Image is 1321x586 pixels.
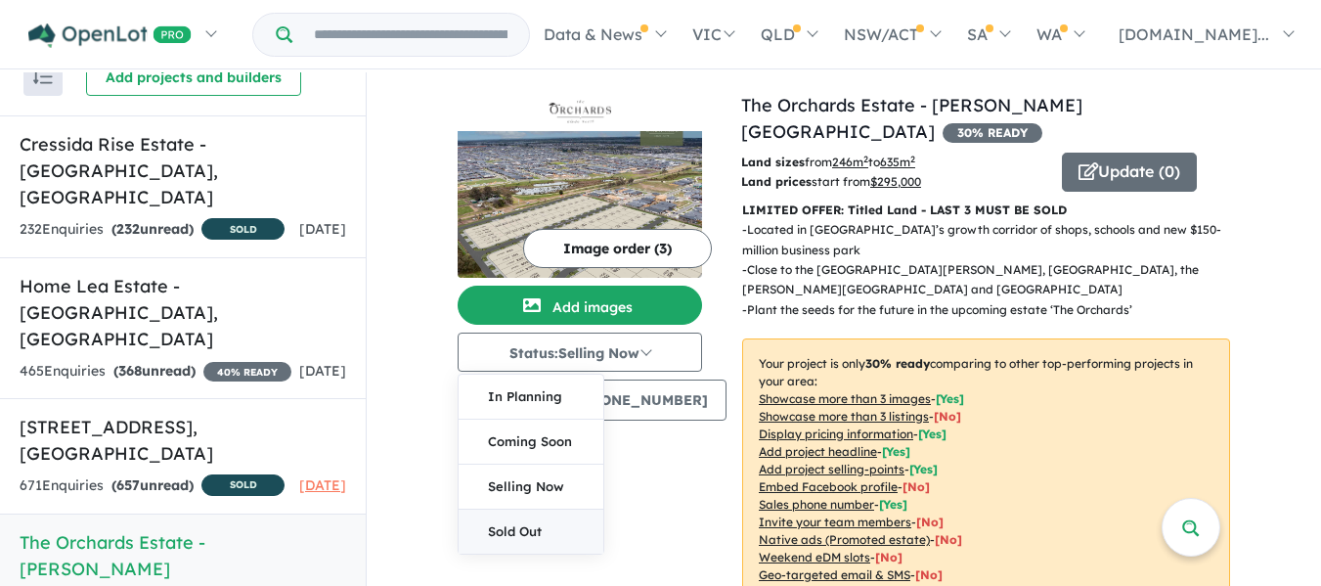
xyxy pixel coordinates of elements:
[33,69,53,84] img: sort.svg
[759,550,870,564] u: Weekend eDM slots
[759,479,898,494] u: Embed Facebook profile
[459,465,603,510] button: Selling Now
[742,220,1246,260] p: - Located in [GEOGRAPHIC_DATA]’s growth corridor of shops, schools and new $150-million business ...
[459,510,603,554] button: Sold Out
[759,567,910,582] u: Geo-targeted email & SMS
[935,532,962,547] span: [No]
[741,174,812,189] b: Land prices
[111,220,194,238] strong: ( unread)
[458,286,702,325] button: Add images
[759,409,929,424] u: Showcase more than 3 listings
[741,172,1047,192] p: start from
[936,391,964,406] span: [ Yes ]
[759,427,913,441] u: Display pricing information
[458,92,702,278] a: The Orchards Estate - Clyde North LogoThe Orchards Estate - Clyde North
[759,497,874,512] u: Sales phone number
[943,123,1042,143] span: 30 % READY
[742,300,1246,320] p: - Plant the seeds for the future in the upcoming estate ‘The Orchards’
[832,155,868,169] u: 246 m
[934,409,961,424] span: [ No ]
[742,201,1230,220] p: LIMITED OFFER: Titled Land - LAST 3 MUST BE SOLD
[20,273,346,352] h5: Home Lea Estate - [GEOGRAPHIC_DATA] , [GEOGRAPHIC_DATA]
[918,427,947,441] span: [ Yes ]
[741,153,1047,172] p: from
[113,362,196,380] strong: ( unread)
[909,462,938,476] span: [ Yes ]
[742,260,1246,300] p: - Close to the [GEOGRAPHIC_DATA][PERSON_NAME], [GEOGRAPHIC_DATA], the [PERSON_NAME][GEOGRAPHIC_DA...
[118,362,142,380] span: 368
[20,414,346,467] h5: [STREET_ADDRESS] , [GEOGRAPHIC_DATA]
[1119,24,1269,44] span: [DOMAIN_NAME]...
[759,391,931,406] u: Showcase more than 3 images
[759,532,930,547] u: Native ads (Promoted estate)
[741,94,1082,143] a: The Orchards Estate - [PERSON_NAME][GEOGRAPHIC_DATA]
[296,14,525,56] input: Try estate name, suburb, builder or developer
[201,474,285,496] span: SOLD
[870,174,921,189] u: $ 295,000
[459,420,603,465] button: Coming Soon
[299,220,346,238] span: [DATE]
[116,476,140,494] span: 657
[875,550,903,564] span: [No]
[299,476,346,494] span: [DATE]
[20,474,285,499] div: 671 Enquir ies
[863,154,868,164] sup: 2
[111,476,194,494] strong: ( unread)
[458,131,702,278] img: The Orchards Estate - Clyde North
[465,100,694,123] img: The Orchards Estate - Clyde North Logo
[865,356,930,371] b: 30 % ready
[741,155,805,169] b: Land sizes
[20,218,285,243] div: 232 Enquir ies
[916,515,944,529] span: [ No ]
[20,360,291,383] div: 465 Enquir ies
[915,567,943,582] span: [No]
[910,154,915,164] sup: 2
[882,444,910,459] span: [ Yes ]
[759,515,911,529] u: Invite your team members
[903,479,930,494] span: [ No ]
[759,444,877,459] u: Add project headline
[20,131,346,210] h5: Cressida Rise Estate - [GEOGRAPHIC_DATA] , [GEOGRAPHIC_DATA]
[759,462,904,476] u: Add project selling-points
[879,497,907,512] span: [ Yes ]
[116,220,140,238] span: 232
[1062,153,1197,192] button: Update (0)
[523,229,712,268] button: Image order (3)
[868,155,915,169] span: to
[299,362,346,380] span: [DATE]
[203,362,291,382] span: 40 % READY
[201,218,285,240] span: SOLD
[458,333,702,372] button: Status:Selling Now
[28,23,192,48] img: Openlot PRO Logo White
[880,155,915,169] u: 635 m
[459,375,603,420] button: In Planning
[86,57,301,96] button: Add projects and builders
